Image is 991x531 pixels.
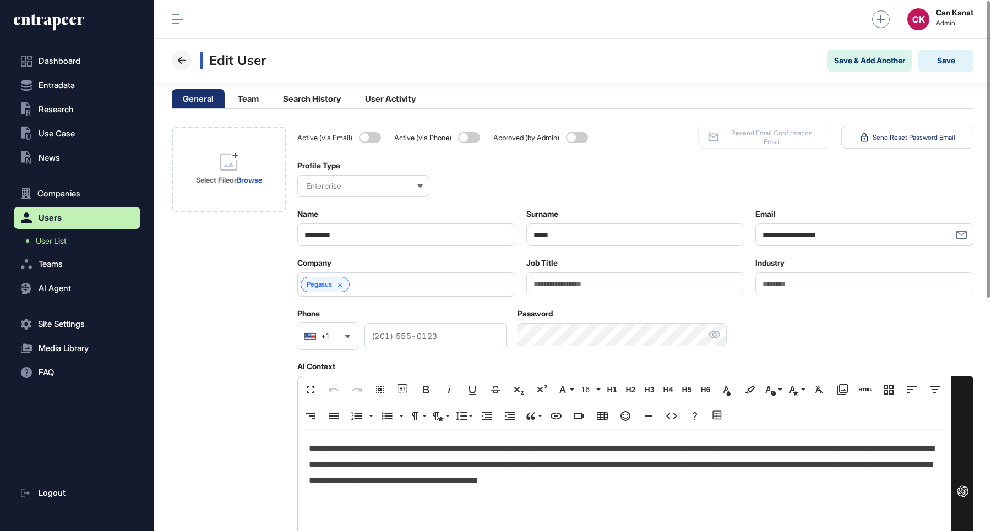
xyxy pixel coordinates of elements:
[604,379,620,401] button: H1
[396,405,405,427] button: Unordered List
[416,379,437,401] button: Bold (⌘B)
[936,19,973,27] span: Admin
[39,154,60,162] span: News
[641,379,658,401] button: H3
[526,259,558,267] label: Job Title
[39,344,89,353] span: Media Library
[907,8,929,30] button: CK
[39,105,74,114] span: Research
[172,127,286,212] div: Select FileorBrowse
[679,385,695,395] span: H5
[297,161,340,170] label: Profile Type
[526,210,558,218] label: Surname
[14,362,140,384] button: FAQ
[321,332,329,340] div: +1
[407,405,428,427] button: Paragraph Format
[707,405,728,427] button: Table Builder
[14,337,140,359] button: Media Library
[196,176,230,184] strong: Select File
[716,379,737,401] button: Text Color
[623,379,639,401] button: H2
[531,379,552,401] button: Superscript
[19,231,140,251] a: User List
[297,362,335,371] label: AI Context
[698,385,714,395] span: H6
[300,379,321,401] button: Fullscreen
[39,260,63,269] span: Teams
[546,405,567,427] button: Insert Link (⌘K)
[304,332,317,340] img: United States
[918,50,973,72] button: Save
[39,489,66,497] span: Logout
[641,385,658,395] span: H3
[623,385,639,395] span: H2
[323,379,344,401] button: Undo (⌘Z)
[227,89,270,108] li: Team
[755,259,785,267] label: Industry
[855,379,876,401] button: Add HTML
[237,176,262,184] a: Browse
[638,405,659,427] button: Insert Horizontal Line
[832,379,853,401] button: Media Library
[300,405,321,427] button: Align Right
[508,379,529,401] button: Subscript
[39,368,54,377] span: FAQ
[39,129,75,138] span: Use Case
[936,8,973,17] strong: Can Kanat
[430,405,451,427] button: Paragraph Style
[14,253,140,275] button: Teams
[172,127,286,212] div: Profile Image
[493,134,562,142] span: Approved (by Admin)
[39,214,62,222] span: Users
[38,320,85,329] span: Site Settings
[14,183,140,205] button: Companies
[499,405,520,427] button: Increase Indent (⌘])
[661,405,682,427] button: Code View
[14,482,140,504] a: Logout
[366,405,374,427] button: Ordered List
[346,405,367,427] button: Ordered List
[377,405,398,427] button: Unordered List
[14,207,140,229] button: Users
[172,89,225,108] li: General
[200,52,266,69] h3: Edit User
[39,57,80,65] span: Dashboard
[37,189,80,198] span: Companies
[393,379,413,401] button: Show blocks
[14,277,140,299] button: AI Agent
[592,405,613,427] button: Insert Table
[346,379,367,401] button: Redo (⌘⇧Z)
[660,379,677,401] button: H4
[323,405,344,427] button: Align Justify
[36,237,67,245] span: User List
[763,379,783,401] button: Inline Class
[297,259,331,267] label: Company
[809,379,830,401] button: Clear Formatting
[39,81,75,90] span: Entradata
[604,385,620,395] span: H1
[518,309,553,318] label: Password
[684,405,705,427] button: Help (⌘/)
[554,379,575,401] button: Font Family
[196,175,262,185] div: or
[14,50,140,72] a: Dashboard
[579,385,596,395] span: 16
[924,379,945,401] button: Align Center
[394,134,454,142] span: Active (via Phone)
[841,127,973,149] button: Send Reset Password Email
[698,379,714,401] button: H6
[476,405,497,427] button: Decrease Indent (⌘[)
[369,379,390,401] button: Select All
[660,385,677,395] span: H4
[901,379,922,401] button: Align Left
[354,89,427,108] li: User Activity
[878,379,899,401] button: Responsive Layout
[439,379,460,401] button: Italic (⌘I)
[14,74,140,96] button: Entradata
[39,284,71,293] span: AI Agent
[453,405,474,427] button: Line Height
[272,89,352,108] li: Search History
[739,379,760,401] button: Background Color
[14,123,140,145] button: Use Case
